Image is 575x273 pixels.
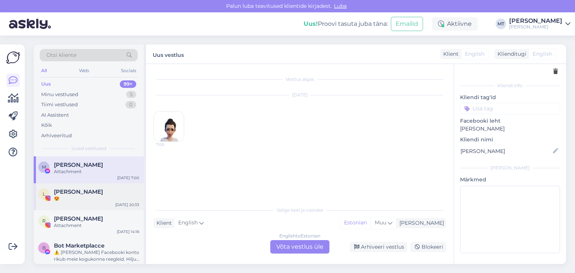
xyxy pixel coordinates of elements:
[41,111,69,119] div: AI Assistent
[279,233,320,239] div: English to Estonian
[54,188,103,195] span: Leele Lahi
[509,18,562,24] div: [PERSON_NAME]
[116,263,139,268] div: [DATE] 20:31
[391,17,423,31] button: Emailid
[460,103,560,114] input: Lisa tag
[54,222,139,229] div: Attachment
[153,76,446,83] div: Vestlus algas
[154,111,184,141] img: Attachment
[117,175,139,181] div: [DATE] 7:00
[332,3,349,9] span: Luba
[350,242,407,252] div: Arhiveeri vestlus
[54,249,139,263] div: ⚠️ [PERSON_NAME] Facebooki konto rikub meie kogukonna reegleid. Hiljuti on meie süsteem saanud ka...
[54,242,104,249] span: Bot Marketplacce
[46,51,76,59] span: Otsi kliente
[126,91,136,98] div: 5
[375,219,386,226] span: Muu
[460,147,551,155] input: Lisa nimi
[54,195,139,202] div: 😍
[77,66,91,76] div: Web
[460,82,560,89] div: Kliendi info
[153,92,446,98] div: [DATE]
[396,219,444,227] div: [PERSON_NAME]
[496,19,506,29] div: MT
[432,17,478,31] div: Aktiivne
[340,217,371,228] div: Estonian
[460,93,560,101] p: Kliendi tag'id
[41,101,78,108] div: Tiimi vestlused
[54,215,103,222] span: Robin Hunt
[495,50,526,58] div: Klienditugi
[153,219,172,227] div: Klient
[156,142,184,147] span: 7:00
[460,125,560,133] p: [PERSON_NAME]
[41,80,51,88] div: Uus
[115,202,139,208] div: [DATE] 20:33
[509,18,571,30] a: [PERSON_NAME][PERSON_NAME]
[440,50,459,58] div: Klient
[178,219,198,227] span: English
[304,19,388,28] div: Proovi tasuta juba täna:
[304,20,318,27] b: Uus!
[460,176,560,184] p: Märkmed
[460,136,560,144] p: Kliendi nimi
[42,164,46,170] span: M
[41,91,78,98] div: Minu vestlused
[42,245,46,251] span: B
[117,229,139,234] div: [DATE] 14:16
[153,49,184,59] label: Uus vestlus
[120,80,136,88] div: 99+
[460,165,560,171] div: [PERSON_NAME]
[410,242,446,252] div: Blokeeri
[41,132,72,139] div: Arhiveeritud
[43,191,45,197] span: L
[119,66,138,76] div: Socials
[125,101,136,108] div: 0
[270,240,329,254] div: Võta vestlus üle
[41,122,52,129] div: Kõik
[465,50,484,58] span: English
[72,145,106,152] span: Uued vestlused
[460,117,560,125] p: Facebooki leht
[533,50,552,58] span: English
[54,168,139,175] div: Attachment
[6,50,20,65] img: Askly Logo
[54,162,103,168] span: Mari-Liis Treimut
[509,24,562,30] div: [PERSON_NAME]
[40,66,48,76] div: All
[42,218,46,224] span: R
[153,207,446,214] div: Valige keel ja vastake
